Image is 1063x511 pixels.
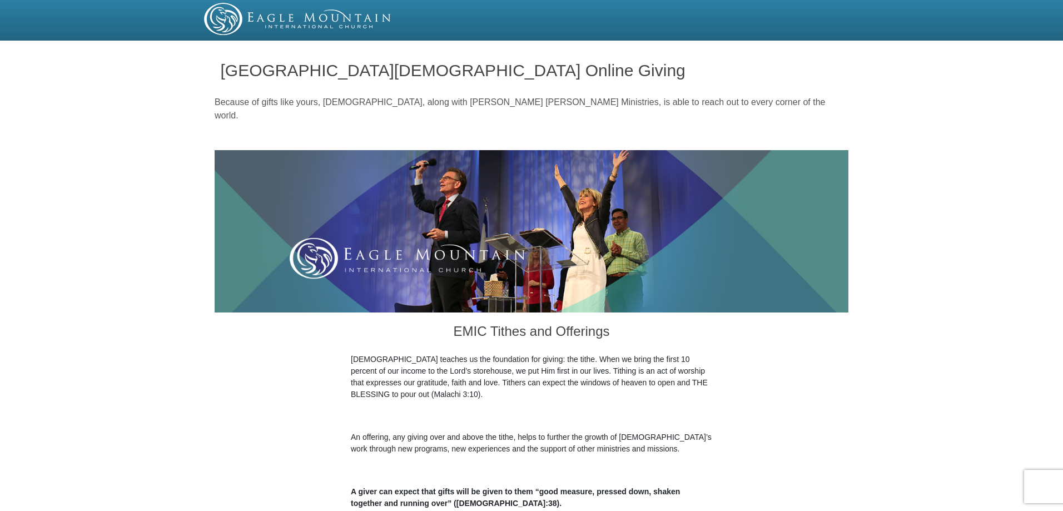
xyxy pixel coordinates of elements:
p: Because of gifts like yours, [DEMOGRAPHIC_DATA], along with [PERSON_NAME] [PERSON_NAME] Ministrie... [215,96,848,122]
b: A giver can expect that gifts will be given to them “good measure, pressed down, shaken together ... [351,487,680,508]
p: [DEMOGRAPHIC_DATA] teaches us the foundation for giving: the tithe. When we bring the first 10 pe... [351,354,712,400]
h1: [GEOGRAPHIC_DATA][DEMOGRAPHIC_DATA] Online Giving [221,61,843,80]
h3: EMIC Tithes and Offerings [351,312,712,354]
img: EMIC [204,3,392,35]
p: An offering, any giving over and above the tithe, helps to further the growth of [DEMOGRAPHIC_DAT... [351,431,712,455]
